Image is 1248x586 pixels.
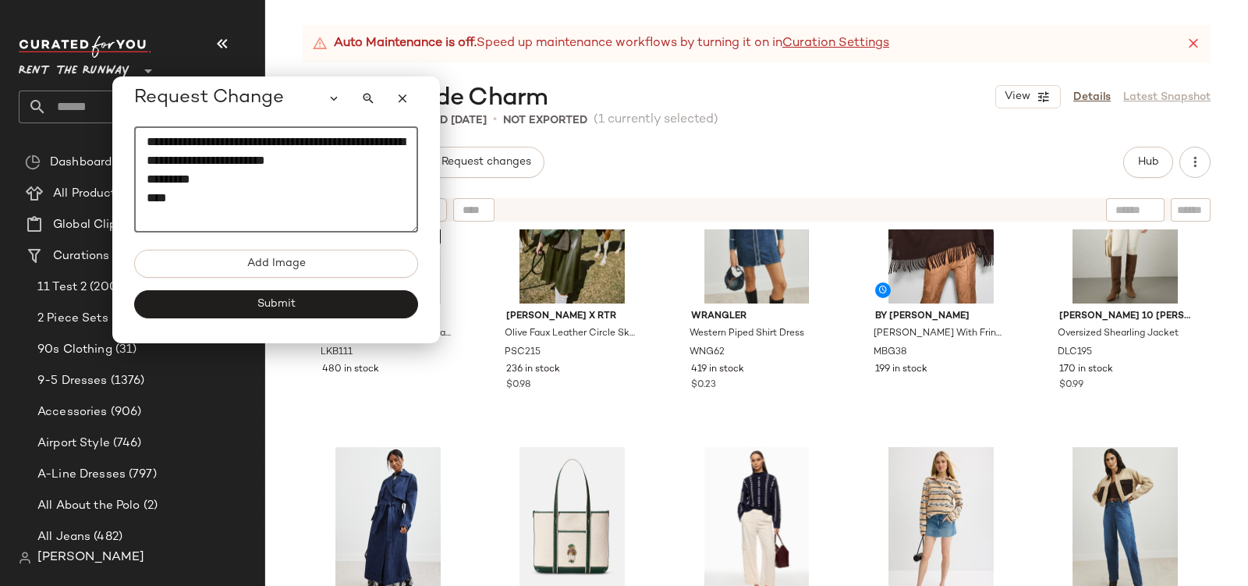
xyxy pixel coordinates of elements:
span: WRANGLER [691,310,823,324]
span: Submit [257,298,296,311]
span: PSC215 [505,346,541,360]
p: updated [DATE] [397,112,487,129]
span: LKB111 [321,346,353,360]
button: Hub [1123,147,1173,178]
span: Olive Faux Leather Circle Skirt [505,327,636,341]
span: Airport Style [37,435,110,453]
p: Not Exported [503,112,587,129]
span: (746) [110,435,142,453]
span: (482) [90,528,122,546]
strong: Auto Maintenance is off. [334,34,477,53]
span: Request changes [440,156,530,169]
span: 2 Piece Sets [37,310,108,328]
span: 11 Test 2 [37,279,87,297]
span: [PERSON_NAME] x RTR [506,310,638,324]
span: MBG38 [874,346,907,360]
span: Add Image [246,257,306,270]
span: 480 in stock [322,363,379,377]
span: (2) [140,497,158,515]
span: All Products [53,185,122,203]
button: View [995,85,1061,108]
span: (614) [108,310,141,328]
span: (31) [112,341,137,359]
span: A-Line Dresses [37,466,126,484]
span: Dashboard [50,154,112,172]
span: Curations [53,247,109,265]
span: (1 currently selected) [594,111,718,130]
span: (797) [126,466,157,484]
button: Add Image [134,250,418,278]
button: Request changes [427,147,544,178]
span: 419 in stock [691,363,744,377]
span: (1376) [108,372,145,390]
span: $0.23 [691,378,716,392]
span: (906) [108,403,142,421]
span: 236 in stock [506,363,560,377]
span: WNG62 [690,346,725,360]
span: Global Clipboards [53,216,155,234]
span: By [PERSON_NAME] [875,310,1007,324]
img: cfy_white_logo.C9jOOHJF.svg [19,36,151,58]
span: • [493,111,497,130]
span: All About the Polo [37,497,140,515]
span: 90s Clothing [37,341,112,359]
span: 9-5 Dresses [37,372,108,390]
span: Rent the Runway [19,53,129,81]
span: (410) [109,247,143,265]
span: DLC195 [1058,346,1092,360]
a: Details [1073,89,1111,105]
span: (2002) [87,279,128,297]
span: $0.98 [506,378,530,392]
span: View [1004,91,1030,103]
span: Hub [1137,156,1159,169]
span: Oversized Shearling Jacket [1058,327,1179,341]
img: svg%3e [25,154,41,170]
span: Accessories [37,403,108,421]
span: 199 in stock [875,363,927,377]
img: svg%3e [19,552,31,564]
span: 170 in stock [1059,363,1113,377]
span: [PERSON_NAME] [37,549,144,567]
a: Curation Settings [782,34,889,53]
button: Submit [134,290,418,318]
span: [PERSON_NAME] 10 [PERSON_NAME] x RTR [1059,310,1191,324]
span: $0.99 [1059,378,1083,392]
span: Western Piped Shirt Dress [690,327,804,341]
div: Speed up maintenance workflows by turning it on in [312,34,889,53]
span: All Jeans [37,528,90,546]
span: [PERSON_NAME] With Fringe [874,327,1005,341]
